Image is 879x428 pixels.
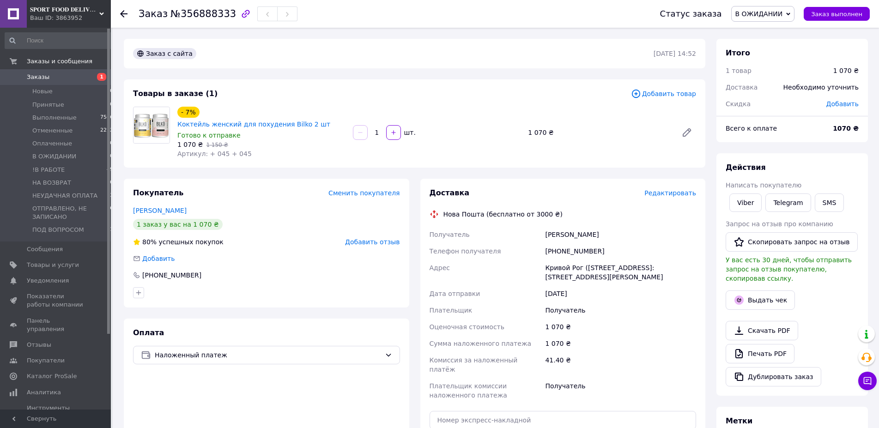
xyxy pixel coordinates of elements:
span: Сообщения [27,245,63,253]
div: Статус заказа [660,9,722,18]
span: Инструменты вебмастера и SEO [27,404,85,421]
span: В ОЖИДАНИИ [735,10,783,18]
span: 1 товар [726,67,752,74]
span: Итого [726,48,750,57]
div: [DATE] [543,285,698,302]
b: 1070 ₴ [833,125,859,132]
span: Товары в заказе (1) [133,89,218,98]
a: Редактировать [678,123,696,142]
a: Viber [729,193,762,212]
span: Написать покупателю [726,181,801,189]
span: Показатели работы компании [27,292,85,309]
button: Скопировать запрос на отзыв [726,232,858,252]
img: Коктейль женский для похудения Bilko 2 шт [133,107,170,143]
span: Добавить [142,255,175,262]
div: Получатель [543,302,698,319]
div: Вернуться назад [120,9,127,18]
div: 1 070 ₴ [543,335,698,352]
span: Скидка [726,100,751,108]
div: - 7% [177,107,200,118]
span: Доставка [726,84,758,91]
span: Плательщик комиссии наложенного платежа [430,382,507,399]
div: успешных покупок [133,237,224,247]
span: Действия [726,163,766,172]
time: [DATE] 14:52 [654,50,696,57]
span: Дата отправки [430,290,480,297]
span: Оплата [133,328,164,337]
span: Плательщик [430,307,473,314]
span: 𝐒𝐏𝐎𝐑𝐓 𝐅𝐎𝐎𝐃 𝐃𝐄𝐋𝐈𝐕𝐄𝐑𝐘 [30,6,99,14]
span: Панель управления [27,317,85,333]
span: Заказ [139,8,168,19]
div: шт. [402,128,417,137]
span: 80% [142,238,157,246]
span: Добавить отзыв [345,238,400,246]
span: Добавить [826,100,859,108]
span: В ОЖИДАНИИ [32,152,76,161]
span: НЕУДАЧНАЯ ОПЛАТА [32,192,97,200]
span: Аналитика [27,388,61,397]
span: 1 [110,226,113,234]
div: Получатель [543,378,698,404]
div: Необходимо уточнить [778,77,864,97]
div: 1 070 ₴ [524,126,674,139]
span: Покупатели [27,356,65,365]
span: Редактировать [644,189,696,197]
span: №356888333 [170,8,236,19]
div: Кривой Рог ([STREET_ADDRESS]: [STREET_ADDRESS][PERSON_NAME] [543,259,698,285]
a: Скачать PDF [726,321,798,340]
span: Метки [726,416,752,425]
span: Комиссия за наложенный платёж [430,356,518,373]
span: 0 [110,87,113,96]
div: 1 заказ у вас на 1 070 ₴ [133,219,223,230]
span: 7566 [100,114,113,122]
span: Отзывы [27,341,51,349]
span: Запрос на отзыв про компанию [726,220,833,228]
div: 1 070 ₴ [543,319,698,335]
div: 1 070 ₴ [833,66,859,75]
span: Адрес [430,264,450,271]
span: Сумма наложенного платежа [430,340,532,347]
span: Товары и услуги [27,261,79,269]
span: Сменить покупателя [328,189,400,197]
div: [PERSON_NAME] [543,226,698,243]
span: У вас есть 30 дней, чтобы отправить запрос на отзыв покупателю, скопировав ссылку. [726,256,852,282]
span: !В РАБОТЕ [32,166,65,174]
span: 1 [97,73,106,81]
div: [PHONE_NUMBER] [141,271,202,280]
span: Оплаченные [32,139,72,148]
span: Оценочная стоимость [430,323,505,331]
span: 0 [110,139,113,148]
span: 1 070 ₴ [177,141,203,148]
span: Заказ выполнен [811,11,862,18]
span: Готово к отправке [177,132,241,139]
span: Отмененные [32,127,73,135]
span: Доставка [430,188,470,197]
a: Telegram [765,193,811,212]
button: Выдать чек [726,290,795,310]
span: 0 [110,179,113,187]
span: Артикул: + 045 + 045 [177,150,252,157]
span: ОТПРАВЛЕНО, НЕ ЗАПИСАНО [32,205,107,221]
button: SMS [815,193,844,212]
a: Коктейль женский для похудения Bilko 2 шт [177,121,330,128]
span: Выполненные [32,114,77,122]
span: Принятые [32,101,64,109]
span: Наложенный платеж [155,350,381,360]
a: Печать PDF [726,344,794,363]
span: ПОД ВОПРОСОМ [32,226,84,234]
button: Заказ выполнен [804,7,870,21]
span: Добавить товар [631,89,696,99]
button: Чат с покупателем [858,372,877,390]
span: НА ВОЗВРАТ [32,179,71,187]
span: 0 [110,152,113,161]
div: Заказ с сайта [133,48,196,59]
span: 2272 [100,127,113,135]
div: [PHONE_NUMBER] [543,243,698,259]
span: Всего к оплате [726,125,777,132]
span: 3 [110,192,113,200]
a: [PERSON_NAME] [133,207,187,214]
span: Каталог ProSale [27,372,77,380]
span: 16 [107,205,113,221]
div: Ваш ID: 3863952 [30,14,111,22]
